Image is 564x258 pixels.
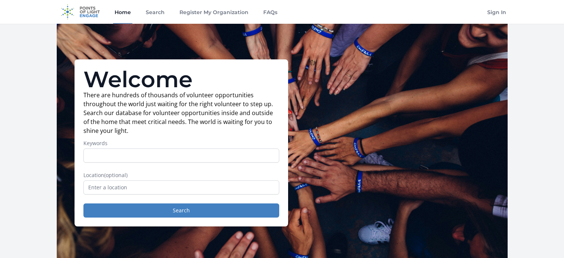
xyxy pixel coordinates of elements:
[83,140,279,147] label: Keywords
[104,172,128,179] span: (optional)
[83,203,279,218] button: Search
[83,91,279,135] p: There are hundreds of thousands of volunteer opportunities throughout the world just waiting for ...
[83,180,279,195] input: Enter a location
[83,68,279,91] h1: Welcome
[83,172,279,179] label: Location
